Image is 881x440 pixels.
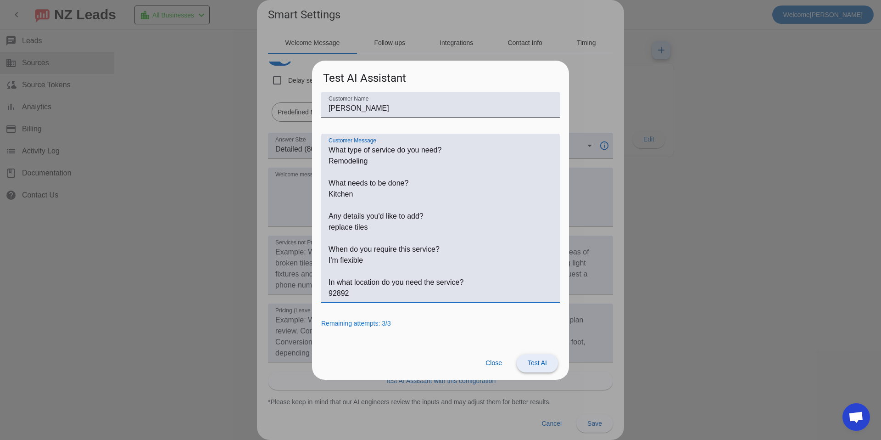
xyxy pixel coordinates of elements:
button: Close [478,354,509,372]
span: Test AI [528,359,547,367]
h2: Test AI Assistant [312,61,569,91]
span: Close [485,359,502,367]
span: Remaining attempts: 3/3 [321,320,391,327]
div: Open chat [842,403,870,431]
button: Test AI [517,354,558,372]
mat-label: Customer Message [329,137,376,143]
mat-label: Customer Name [329,96,368,102]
